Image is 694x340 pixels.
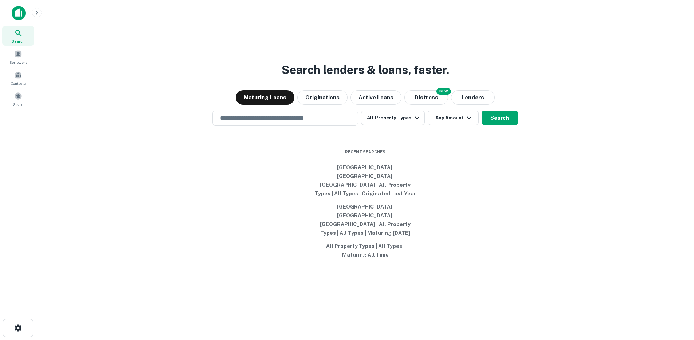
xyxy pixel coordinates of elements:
[428,111,479,125] button: Any Amount
[451,90,495,105] button: Lenders
[311,240,420,261] button: All Property Types | All Types | Maturing All Time
[311,161,420,200] button: [GEOGRAPHIC_DATA], [GEOGRAPHIC_DATA], [GEOGRAPHIC_DATA] | All Property Types | All Types | Origin...
[2,89,34,109] a: Saved
[236,90,294,105] button: Maturing Loans
[404,90,448,105] button: Search distressed loans with lien and other non-mortgage details.
[350,90,401,105] button: Active Loans
[482,111,518,125] button: Search
[658,282,694,317] iframe: Chat Widget
[2,68,34,88] a: Contacts
[282,61,449,79] h3: Search lenders & loans, faster.
[361,111,424,125] button: All Property Types
[311,149,420,155] span: Recent Searches
[2,26,34,46] a: Search
[11,80,26,86] span: Contacts
[311,200,420,240] button: [GEOGRAPHIC_DATA], [GEOGRAPHIC_DATA], [GEOGRAPHIC_DATA] | All Property Types | All Types | Maturi...
[297,90,348,105] button: Originations
[436,88,451,95] div: NEW
[12,38,25,44] span: Search
[2,47,34,67] a: Borrowers
[9,59,27,65] span: Borrowers
[12,6,26,20] img: capitalize-icon.png
[13,102,24,107] span: Saved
